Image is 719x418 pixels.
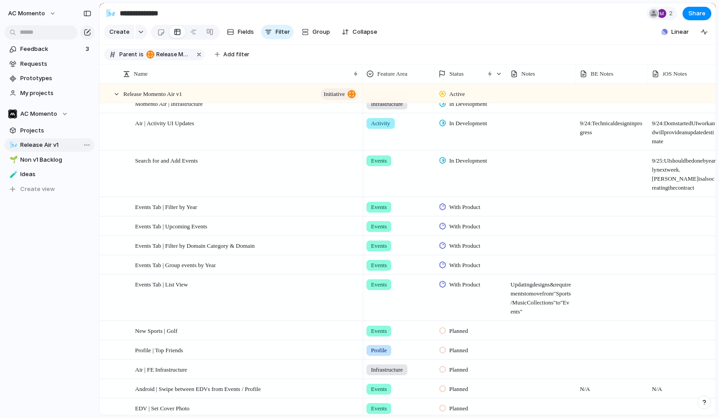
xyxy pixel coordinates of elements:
[371,404,387,413] span: Events
[5,124,95,137] a: Projects
[449,280,480,289] span: With Product
[134,69,148,78] span: Name
[507,275,575,316] span: Updating designs & requirements to move from "Sports/Music Collections" to "Events"
[20,185,55,194] span: Create view
[449,119,487,128] span: In Development
[135,259,216,270] span: Events Tab | Group events by Year
[5,86,95,100] a: My projects
[371,156,387,165] span: Events
[371,100,403,109] span: Infrastructure
[671,27,689,36] span: Linear
[321,88,358,100] button: initiative
[449,241,480,250] span: With Product
[123,88,182,99] span: Release Momento Air v1
[20,126,91,135] span: Projects
[20,89,91,98] span: My projects
[8,141,17,150] button: 🌬️
[5,72,95,85] a: Prototypes
[104,6,118,21] button: 🌬️
[297,25,335,39] button: Group
[5,42,95,56] a: Feedback3
[135,201,197,212] span: Events Tab | Filter by Year
[9,140,16,150] div: 🌬️
[137,50,145,59] button: is
[371,222,387,231] span: Events
[688,9,705,18] span: Share
[449,365,468,374] span: Planned
[5,107,95,121] button: AC Momento
[223,50,249,59] span: Add filter
[20,74,91,83] span: Prototypes
[8,155,17,164] button: 🌱
[449,156,487,165] span: In Development
[4,6,61,21] button: AC Momento
[371,365,403,374] span: Infrastructure
[449,90,465,99] span: Active
[591,69,613,78] span: BE Notes
[119,50,137,59] span: Parent
[106,7,116,19] div: 🌬️
[5,57,95,71] a: Requests
[449,69,464,78] span: Status
[20,141,91,150] span: Release Air v1
[9,169,16,180] div: 🧪
[135,279,188,289] span: Events Tab | List View
[139,50,144,59] span: is
[576,114,647,137] span: 9/24: Technical design in progress
[135,364,187,374] span: Air | FE Infrastructure
[371,119,390,128] span: Activity
[86,45,91,54] span: 3
[521,69,535,78] span: Notes
[371,385,387,394] span: Events
[683,7,711,20] button: Share
[8,170,17,179] button: 🧪
[135,325,177,336] span: New Sports | Golf
[20,45,83,54] span: Feedback
[135,345,183,355] span: Profile | Top Friends
[663,69,687,78] span: iOS Notes
[449,385,468,394] span: Planned
[338,25,381,39] button: Collapse
[261,25,294,39] button: Filter
[238,27,254,36] span: Fields
[377,69,407,78] span: Feature Area
[371,203,387,212] span: Events
[449,203,480,212] span: With Product
[20,170,91,179] span: Ideas
[449,327,468,336] span: Planned
[658,25,692,39] button: Linear
[8,9,45,18] span: AC Momento
[449,100,487,109] span: In Development
[135,403,190,413] span: EDV | Set Cover Photo
[135,383,261,394] span: Android | Swipe between EDVs from Events / Profile
[371,261,387,270] span: Events
[5,182,95,196] button: Create view
[135,98,203,109] span: Momento Air | Infrastructure
[5,153,95,167] a: 🌱Non v1 Backlog
[5,168,95,181] a: 🧪Ideas
[371,327,387,336] span: Events
[145,50,193,59] button: Release Momento Air v1
[5,138,95,152] a: 🌬️Release Air v1
[20,109,57,118] span: AC Momento
[371,280,387,289] span: Events
[449,346,468,355] span: Planned
[135,240,255,250] span: Events Tab | Filter by Domain Category & Domain
[449,261,480,270] span: With Product
[9,154,16,165] div: 🌱
[276,27,290,36] span: Filter
[312,27,330,36] span: Group
[156,50,191,59] span: Release Momento Air v1
[353,27,377,36] span: Collapse
[371,346,387,355] span: Profile
[669,9,675,18] span: 2
[146,50,191,59] span: Release Momento Air v1
[20,155,91,164] span: Non v1 Backlog
[449,404,468,413] span: Planned
[135,155,198,165] span: Search for and Add Events
[576,380,647,394] span: N/A
[209,48,255,61] button: Add filter
[135,118,194,128] span: Air | Activity UI Updates
[20,59,91,68] span: Requests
